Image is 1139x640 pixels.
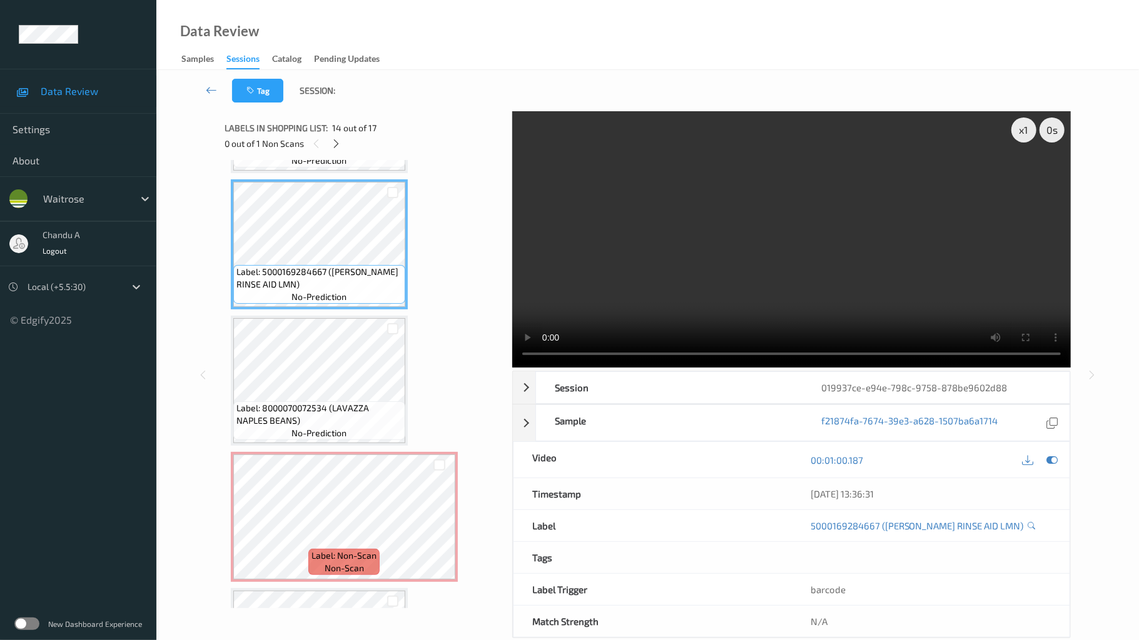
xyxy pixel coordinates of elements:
div: Sample [536,405,803,441]
div: Data Review [180,25,259,37]
div: Timestamp [514,478,792,509]
div: 0 out of 1 Non Scans [225,136,504,151]
button: Tag [232,79,283,102]
span: no-prediction [291,154,347,167]
div: Samples [181,52,214,68]
div: Catalog [272,52,301,68]
div: Video [514,442,792,477]
div: 0 s [1040,117,1065,142]
span: 14 out of 17 [332,122,377,134]
a: Sessions [226,51,272,69]
div: Match Strength [514,606,792,637]
span: Session: [300,84,336,97]
span: Label: Non-Scan [311,549,377,562]
a: Pending Updates [314,51,392,68]
span: no-prediction [291,427,347,439]
span: Label: 5000169284667 ([PERSON_NAME] RINSE AID LMN) [236,266,402,291]
div: x 1 [1011,117,1036,142]
div: Sessions [226,52,260,69]
div: Session [536,372,803,403]
span: non-scan [325,562,364,574]
div: Tags [514,542,792,573]
span: Labels in shopping list: [225,122,328,134]
div: barcode [792,574,1070,605]
div: 019937ce-e94e-798c-9758-878be9602d88 [803,372,1070,403]
a: 00:01:00.187 [811,454,863,466]
div: N/A [792,606,1070,637]
div: Session019937ce-e94e-798c-9758-878be9602d88 [513,371,1070,404]
div: Pending Updates [314,52,380,68]
a: 5000169284667 ([PERSON_NAME] RINSE AID LMN) [811,519,1024,532]
span: Label: 8000070072534 (LAVAZZA NAPLES BEANS) [236,402,402,427]
a: f21874fa-7674-39e3-a628-1507ba6a1714 [822,414,998,431]
a: Samples [181,51,226,68]
div: Label Trigger [514,574,792,605]
a: Catalog [272,51,314,68]
span: no-prediction [291,291,347,303]
div: Label [514,510,792,541]
div: [DATE] 13:36:31 [811,487,1051,500]
div: Samplef21874fa-7674-39e3-a628-1507ba6a1714 [513,404,1070,441]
